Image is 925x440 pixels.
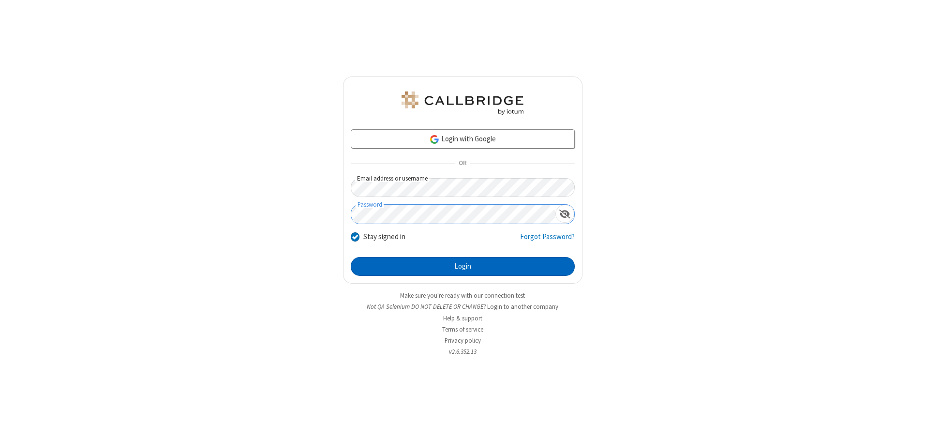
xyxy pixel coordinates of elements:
button: Login [351,257,575,276]
input: Email address or username [351,178,575,197]
img: google-icon.png [429,134,440,145]
a: Login with Google [351,129,575,149]
span: OR [455,157,470,170]
a: Make sure you're ready with our connection test [400,291,525,300]
a: Privacy policy [445,336,481,345]
li: v2.6.352.13 [343,347,582,356]
button: Login to another company [487,302,558,311]
iframe: Chat [901,415,918,433]
a: Forgot Password? [520,231,575,250]
li: Not QA Selenium DO NOT DELETE OR CHANGE? [343,302,582,311]
label: Stay signed in [363,231,405,243]
div: Show password [555,205,574,223]
img: QA Selenium DO NOT DELETE OR CHANGE [400,91,525,115]
a: Help & support [443,314,482,322]
a: Terms of service [442,325,483,334]
input: Password [351,205,555,224]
